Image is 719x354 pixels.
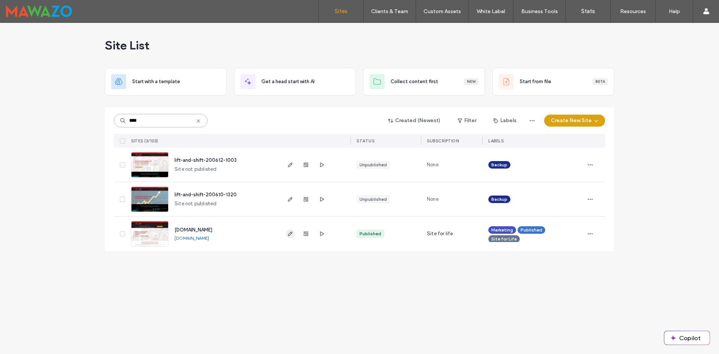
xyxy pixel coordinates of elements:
div: Get a head start with AI [234,68,356,96]
span: SUBSCRIPTION [427,138,459,143]
span: Site not published [175,200,217,208]
button: Labels [487,115,523,127]
span: Backup [491,196,507,203]
span: STATUS [357,138,374,143]
label: Stats [581,8,595,15]
span: Start with a template [132,78,180,85]
div: Collect content firstNew [363,68,485,96]
span: Site List [105,38,149,53]
label: White Label [477,8,505,15]
span: None [427,196,439,203]
button: Filter [450,115,484,127]
div: Beta [592,78,608,85]
span: None [427,161,439,169]
div: Start from fileBeta [492,68,614,96]
button: Copilot [664,331,710,345]
a: lift-and-shift-200612-1003 [175,157,237,163]
label: Clients & Team [371,8,408,15]
span: Collect content first [391,78,438,85]
span: Backup [491,161,507,168]
span: Get a head start with AI [261,78,315,85]
div: Unpublished [359,196,387,203]
label: Custom Assets [424,8,461,15]
div: Published [359,230,381,237]
label: Business Tools [521,8,558,15]
label: Help [669,8,680,15]
div: New [464,78,479,85]
button: Create New Site [544,115,605,127]
a: lift-and-shift-200610-1320 [175,192,237,197]
label: Sites [335,8,348,15]
span: Start from file [520,78,551,85]
span: Site for Life [491,236,517,242]
a: [DOMAIN_NAME] [175,235,209,241]
span: Marketing [491,227,513,233]
div: Unpublished [359,161,387,168]
span: Help [17,5,32,12]
span: Site for life [427,230,453,237]
span: LABELS [488,138,504,143]
a: [DOMAIN_NAME] [175,227,212,233]
span: Site not published [175,166,217,173]
button: Created (Newest) [382,115,447,127]
label: Resources [620,8,646,15]
span: SITES (3/103) [131,138,158,143]
span: Published [521,227,542,233]
div: Start with a template [105,68,227,96]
